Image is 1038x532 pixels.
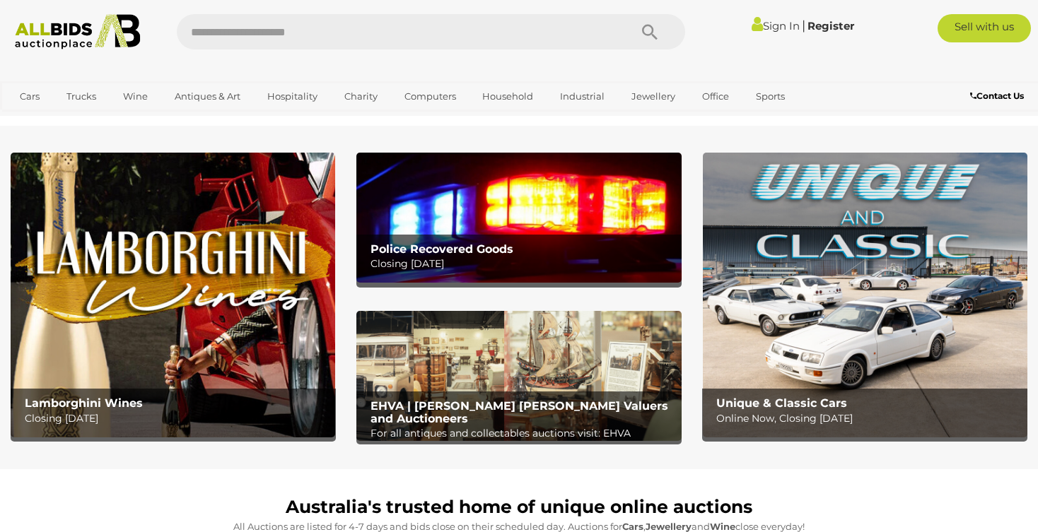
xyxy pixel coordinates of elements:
a: EHVA | Evans Hastings Valuers and Auctioneers EHVA | [PERSON_NAME] [PERSON_NAME] Valuers and Auct... [356,311,681,441]
p: Online Now, Closing [DATE] [716,410,1020,427]
a: Computers [395,85,465,108]
a: Sign In [752,19,800,32]
a: Cars [11,85,49,108]
a: Trucks [57,85,105,108]
a: Charity [335,85,387,108]
b: EHVA | [PERSON_NAME] [PERSON_NAME] Valuers and Auctioneers [371,399,668,425]
a: Office [693,85,738,108]
p: For all antiques and collectables auctions visit: EHVA [371,425,675,442]
strong: Jewellery [646,521,692,532]
span: | [802,18,805,33]
a: [GEOGRAPHIC_DATA] [11,108,129,131]
a: Police Recovered Goods Police Recovered Goods Closing [DATE] [356,153,681,283]
img: Lamborghini Wines [11,153,335,437]
a: Antiques & Art [165,85,250,108]
img: Unique & Classic Cars [703,153,1027,437]
a: Register [807,19,854,32]
img: Allbids.com.au [8,14,148,49]
a: Hospitality [258,85,327,108]
a: Contact Us [970,88,1027,104]
button: Search [614,14,685,49]
b: Contact Us [970,90,1024,101]
b: Police Recovered Goods [371,242,513,256]
img: Police Recovered Goods [356,153,681,283]
b: Unique & Classic Cars [716,396,847,410]
strong: Cars [622,521,643,532]
p: Closing [DATE] [371,255,675,273]
a: Unique & Classic Cars Unique & Classic Cars Online Now, Closing [DATE] [703,153,1027,437]
h1: Australia's trusted home of unique online auctions [18,497,1020,517]
a: Lamborghini Wines Lamborghini Wines Closing [DATE] [11,153,335,437]
b: Lamborghini Wines [25,396,143,410]
a: Jewellery [622,85,684,108]
img: EHVA | Evans Hastings Valuers and Auctioneers [356,311,681,441]
a: Industrial [551,85,614,108]
a: Sell with us [938,14,1031,42]
a: Household [473,85,542,108]
a: Wine [114,85,157,108]
p: Closing [DATE] [25,410,329,427]
a: Sports [747,85,794,108]
strong: Wine [710,521,735,532]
